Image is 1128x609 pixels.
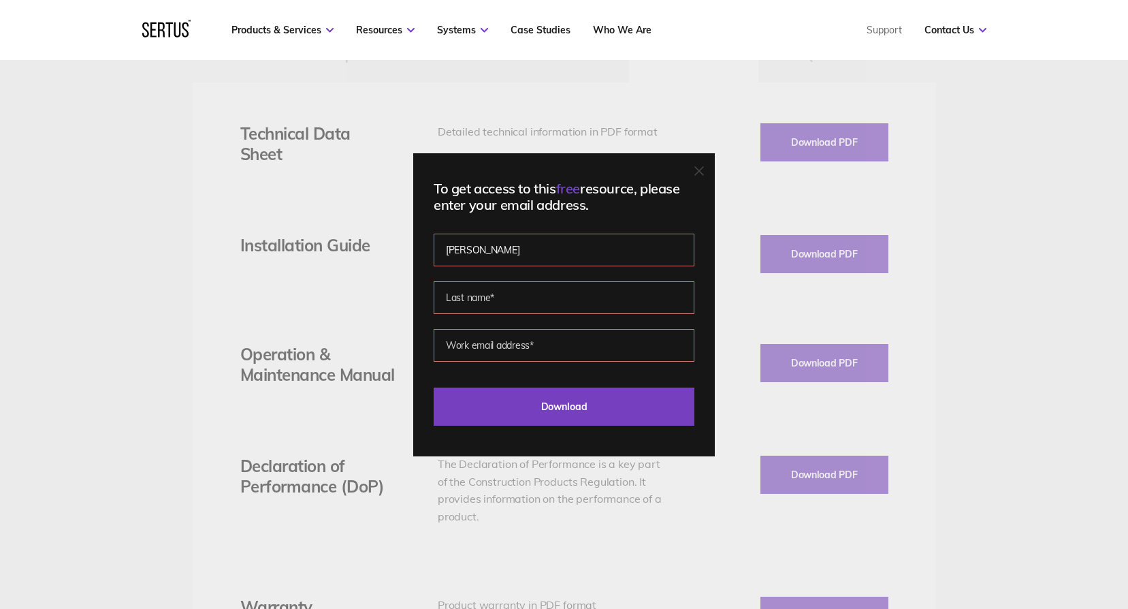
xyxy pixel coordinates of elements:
[434,281,694,314] input: Last name*
[434,181,694,213] div: To get access to this resource, please enter your email address.
[231,24,334,36] a: Products & Services
[867,24,902,36] a: Support
[511,24,570,36] a: Case Studies
[556,180,580,197] span: free
[356,24,415,36] a: Resources
[434,234,694,266] input: First name*
[593,24,651,36] a: Who We Are
[924,24,986,36] a: Contact Us
[437,24,488,36] a: Systems
[883,451,1128,609] iframe: Chat Widget
[434,329,694,362] input: Work email address*
[434,388,694,426] input: Download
